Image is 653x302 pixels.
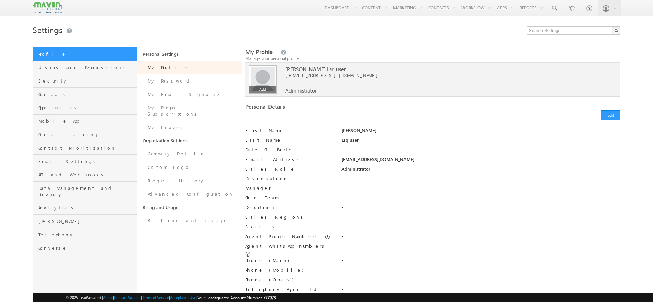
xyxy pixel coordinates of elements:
span: Converse [38,245,135,251]
a: My Leaves [137,121,242,134]
div: - [341,286,620,296]
a: API and Webhooks [33,168,137,182]
span: Administrator [285,87,317,94]
span: Telephony [38,231,135,238]
div: Administrator [341,166,620,175]
a: My Email Signature [137,88,242,101]
div: - [341,185,620,195]
label: Manager [245,185,332,191]
label: Phone (Main) [245,257,332,263]
div: - [341,257,620,267]
label: Last Name [245,137,332,143]
a: Personal Settings [137,47,242,61]
a: Analytics [33,201,137,215]
a: [PERSON_NAME] [33,215,137,228]
label: Old Team [245,195,332,201]
a: My Profile [137,61,242,74]
span: My Profile [245,48,273,56]
input: Search Settings [527,26,620,35]
a: Billing and Usage [137,201,242,214]
span: Security [38,78,135,84]
span: Profile [38,51,135,57]
span: Analytics [38,205,135,211]
a: Organization Settings [137,134,242,147]
a: Mobile App [33,115,137,128]
a: My Password [137,74,242,88]
label: Email Address [245,156,332,162]
span: [EMAIL_ADDRESS][DOMAIN_NAME] [285,72,585,78]
a: Contact Prioritization [33,141,137,155]
span: Contact Prioritization [38,145,135,151]
span: © 2025 LeadSquared | | | | | [65,294,276,301]
label: Telephony Agent Id [245,286,332,292]
span: [PERSON_NAME] [38,218,135,224]
span: Data Management and Privacy [38,185,135,197]
a: Advanced Configuration [137,187,242,201]
label: First Name [245,127,332,133]
span: Opportunities [38,105,135,111]
div: - [341,243,620,252]
span: Users and Permissions [38,64,135,71]
div: Manage your personal profile [245,55,620,62]
a: Acceptable Use [170,295,196,300]
a: Data Management and Privacy [33,182,137,201]
div: Personal Details [245,104,428,113]
span: 77978 [265,295,276,300]
span: Email Settings [38,158,135,164]
a: Opportunities [33,101,137,115]
label: Date Of Birth [245,147,332,153]
a: Security [33,74,137,88]
span: Your Leadsquared Account Number is [197,295,276,300]
a: Request History [137,174,242,187]
div: - [341,204,620,214]
label: Sales Role [245,166,332,172]
a: Converse [33,241,137,255]
label: Skills [245,224,332,230]
a: Email Settings [33,155,137,168]
div: - [341,277,620,286]
a: Contact Tracking [33,128,137,141]
span: Settings [33,24,62,35]
span: Contacts [38,91,135,97]
label: Phone (Others) [245,277,332,283]
div: - [341,224,620,233]
a: Company Profile [137,147,242,161]
div: - [341,195,620,204]
a: Contacts [33,88,137,101]
div: [PERSON_NAME] [341,127,620,137]
div: [EMAIL_ADDRESS][DOMAIN_NAME] [341,156,620,166]
span: Contact Tracking [38,131,135,138]
a: About [103,295,113,300]
label: Agent WhatsApp Numbers [245,243,327,249]
div: Lsq user [341,137,620,147]
img: Custom Logo [33,2,62,14]
span: Mobile App [38,118,135,124]
label: Sales Regions [245,214,332,220]
a: Profile [33,47,137,61]
a: Telephony [33,228,137,241]
div: - [341,214,620,224]
a: Contact Support [114,295,141,300]
div: - [341,233,620,243]
div: - [341,175,620,185]
span: API and Webhooks [38,172,135,178]
label: Agent Phone Numbers [245,233,319,239]
a: Users and Permissions [33,61,137,74]
span: [PERSON_NAME] Lsq user [285,66,585,72]
a: Custom Logo [137,161,242,174]
button: Edit [601,110,620,120]
a: Terms of Service [142,295,169,300]
label: Phone (Mobile) [245,267,303,273]
div: - [341,267,620,277]
a: My Report Subscriptions [137,101,242,121]
a: Billing and Usage [137,214,242,227]
label: Department [245,204,332,211]
label: Designation [245,175,332,182]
